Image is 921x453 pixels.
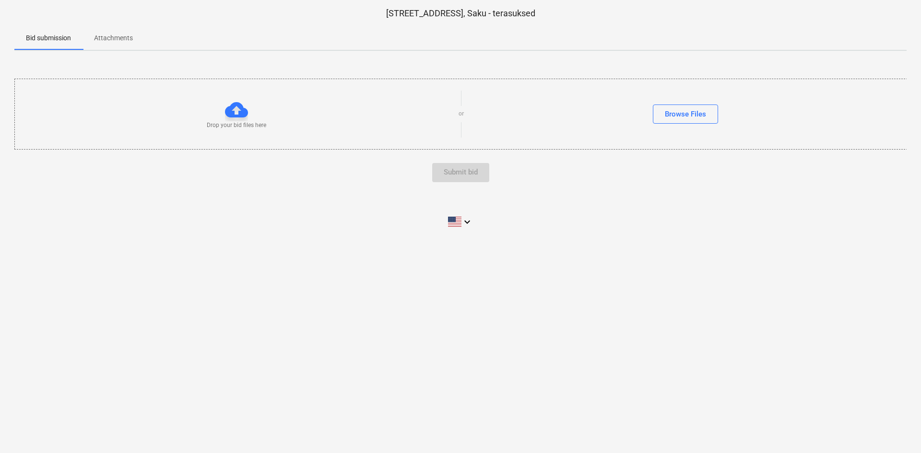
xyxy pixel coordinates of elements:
p: [STREET_ADDRESS], Saku - terasuksed [14,8,907,19]
p: Bid submission [26,33,71,43]
p: Attachments [94,33,133,43]
div: Browse Files [665,108,706,120]
button: Browse Files [653,105,718,124]
i: keyboard_arrow_down [461,216,473,228]
p: or [459,110,464,118]
p: Drop your bid files here [207,121,266,129]
div: Drop your bid files hereorBrowse Files [14,79,908,149]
